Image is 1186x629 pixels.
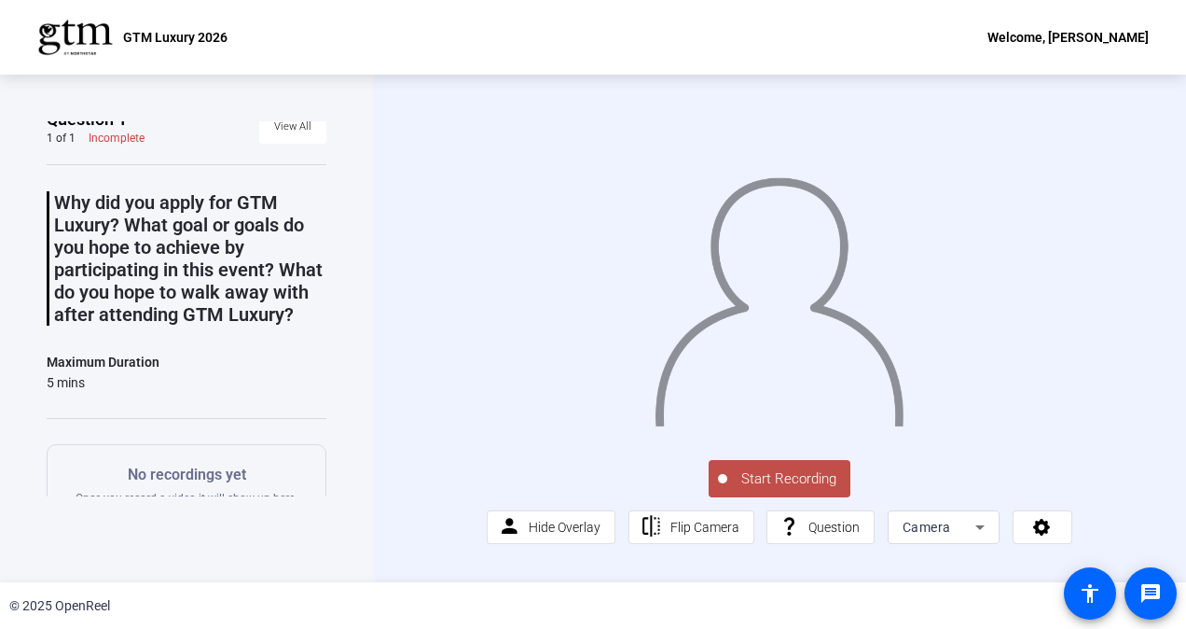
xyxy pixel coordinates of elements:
div: 5 mins [47,373,159,392]
span: Start Recording [727,468,850,490]
div: © 2025 OpenReel [9,596,110,616]
mat-icon: accessibility [1079,582,1101,605]
p: GTM Luxury 2026 [123,26,228,49]
div: Once you record a video it will show up here. [76,464,297,506]
mat-icon: question_mark [778,515,801,538]
div: Incomplete [89,131,145,146]
div: Welcome, [PERSON_NAME] [987,26,1149,49]
span: Camera [903,520,951,535]
button: Start Recording [709,460,850,497]
span: Hide Overlay [529,520,600,535]
p: No recordings yet [76,464,297,486]
img: OpenReel logo [37,19,114,56]
p: Why did you apply for GTM Luxury? What goal or goals do you hope to achieve by participating in t... [54,191,326,326]
span: Question [808,520,860,535]
button: View All [259,110,326,144]
img: overlay [653,162,905,426]
button: Hide Overlay [487,510,615,544]
mat-icon: person [498,515,521,538]
span: Flip Camera [670,520,739,535]
button: Question [766,510,875,544]
mat-icon: message [1139,582,1162,605]
span: View All [274,113,311,141]
mat-icon: flip [640,515,663,538]
div: 1 of 1 [47,131,76,146]
div: Maximum Duration [47,351,159,373]
button: Flip Camera [628,510,754,544]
